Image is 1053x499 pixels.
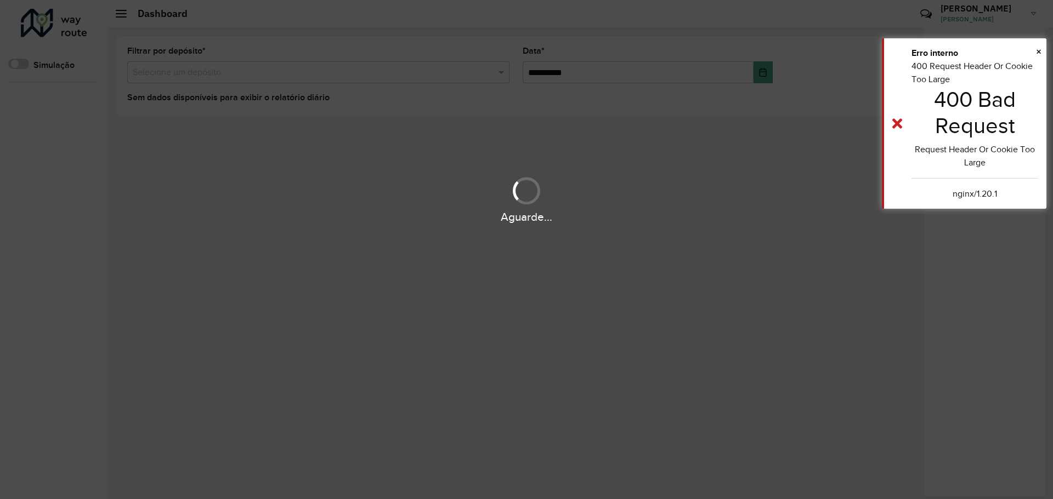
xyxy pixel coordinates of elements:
[912,60,1038,200] div: 400 Request Header Or Cookie Too Large
[1036,43,1041,60] button: Close
[912,143,1038,169] center: Request Header Or Cookie Too Large
[912,86,1038,139] h1: 400 Bad Request
[912,47,1038,60] div: Erro interno
[1036,45,1041,58] span: ×
[912,187,1038,200] center: nginx/1.20.1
